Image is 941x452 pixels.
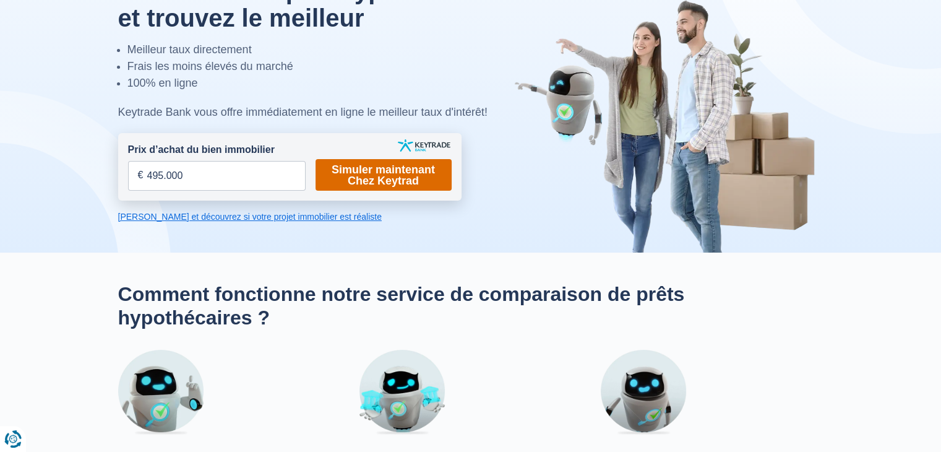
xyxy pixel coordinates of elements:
[398,139,450,152] img: keytrade
[127,58,522,75] li: Frais les moins élevés du marché
[138,168,144,183] span: €
[118,282,823,330] h2: Comment fonctionne notre service de comparaison de prêts hypothécaires ?
[118,211,462,223] a: [PERSON_NAME] et découvrez si votre projet immobilier est réaliste
[128,143,275,157] label: Prix d’achat du bien immobilier
[118,104,522,121] div: Keytrade Bank vous offre immédiatement en ligne le meilleur taux d'intérêt!
[127,41,522,58] li: Meilleur taux directement
[601,350,686,435] img: Etape 3
[316,159,452,191] a: Simuler maintenant Chez Keytrad
[127,75,522,92] li: 100% en ligne
[359,350,445,435] img: Etape 2
[118,350,204,435] img: Etape 1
